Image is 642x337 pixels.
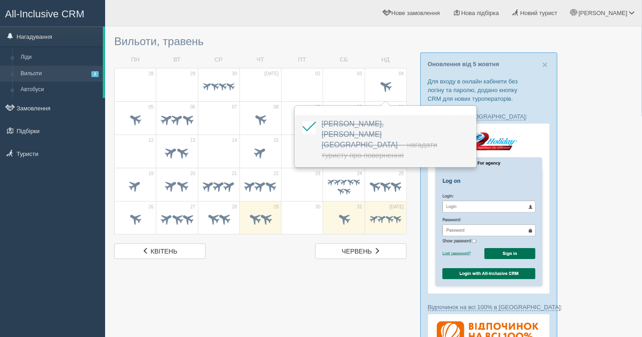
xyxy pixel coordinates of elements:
td: ЧТ [239,52,281,68]
span: 02 [315,71,320,77]
a: червень [315,244,407,259]
span: 08 [274,104,279,110]
span: 31 [357,204,362,210]
span: 15 [274,137,279,144]
a: Відпочинок на всі 100% в [GEOGRAPHIC_DATA] [428,304,561,311]
span: 28 [232,204,237,210]
a: All-Inclusive CRM [0,0,105,26]
span: 14 [232,137,237,144]
span: 28 [149,71,154,77]
span: 24 [357,171,362,177]
h3: Вильоти, травень [114,36,407,47]
span: 03 [357,71,362,77]
span: 21 [232,171,237,177]
td: СБ [323,52,365,68]
span: 25 [399,171,404,177]
p: : [428,112,550,121]
span: 27 [190,204,195,210]
td: ВТ [156,52,198,68]
span: 29 [190,71,195,77]
button: Close [542,60,548,69]
p: : [428,303,550,311]
span: 20 [190,171,195,177]
span: 26 [149,204,154,210]
span: Новий турист [520,10,557,16]
span: Нове замовлення [392,10,440,16]
span: 30 [232,71,237,77]
span: 19 [149,171,154,177]
span: 2 [91,71,99,77]
span: [PERSON_NAME], [PERSON_NAME][GEOGRAPHIC_DATA] [322,120,437,159]
p: Для входу в онлайн кабінети без логіну та паролю, додано кнопку CRM для нових туроператорів. [428,77,550,103]
span: 10 [357,104,362,110]
span: [PERSON_NAME] [578,10,627,16]
td: СР [198,52,239,68]
a: Go2holiday у [GEOGRAPHIC_DATA] [428,113,526,120]
span: 11 [399,104,404,110]
span: червень [342,248,372,255]
span: 29 [274,204,279,210]
span: 23 [315,171,320,177]
a: Вильоти2 [16,66,103,82]
td: НД [365,52,406,68]
span: квітень [151,248,178,255]
span: [DATE] [390,204,404,210]
span: All-Inclusive CRM [5,8,85,20]
span: 13 [190,137,195,144]
span: 04 [399,71,404,77]
a: [PERSON_NAME], [PERSON_NAME][GEOGRAPHIC_DATA]— Нагадати туристу про повернення [322,120,437,159]
td: ПН [115,52,156,68]
span: — Нагадати туристу про повернення [322,141,437,159]
span: 30 [315,204,320,210]
a: Ліди [16,49,103,66]
span: 06 [190,104,195,110]
img: go2holiday-login-via-crm-for-travel-agents.png [428,123,550,294]
a: Оновлення від 5 жовтня [428,61,499,67]
a: квітень [114,244,206,259]
a: Автобуси [16,82,103,98]
span: 07 [232,104,237,110]
span: Нова підбірка [462,10,499,16]
span: 05 [149,104,154,110]
span: [DATE] [265,71,279,77]
span: 12 [149,137,154,144]
span: × [542,59,548,70]
td: ПТ [281,52,323,68]
span: 22 [274,171,279,177]
span: 09 [315,104,320,110]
